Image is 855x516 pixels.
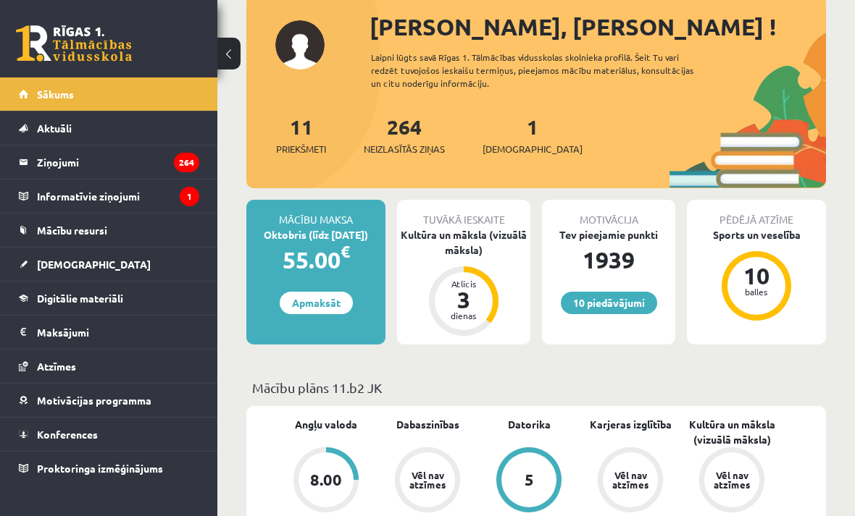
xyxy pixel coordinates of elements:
[276,142,326,156] span: Priekšmeti
[542,242,675,277] div: 1939
[19,213,199,247] a: Mācību resursi
[252,378,820,397] p: Mācību plāns 11.b2 JK
[525,472,534,488] div: 5
[542,227,675,242] div: Tev pieejamie punkti
[37,88,74,101] span: Sākums
[276,114,326,156] a: 11Priekšmeti
[310,472,342,488] div: 8.00
[246,200,385,227] div: Mācību maksa
[37,316,199,349] legend: Maksājumi
[19,418,199,451] a: Konferences
[37,258,151,271] span: [DEMOGRAPHIC_DATA]
[341,241,350,262] span: €
[735,287,778,296] div: balles
[371,51,719,90] div: Laipni lūgts savā Rīgas 1. Tālmācības vidusskolas skolnieka profilā. Šeit Tu vari redzēt tuvojošo...
[397,227,530,258] div: Kultūra un māksla (vizuālā māksla)
[37,122,72,135] span: Aktuāli
[37,360,76,373] span: Atzīmes
[364,142,445,156] span: Neizlasītās ziņas
[483,114,583,156] a: 1[DEMOGRAPHIC_DATA]
[364,114,445,156] a: 264Neizlasītās ziņas
[19,350,199,383] a: Atzīmes
[19,248,199,281] a: [DEMOGRAPHIC_DATA]
[735,264,778,287] div: 10
[712,470,752,489] div: Vēl nav atzīmes
[280,292,353,314] a: Apmaksāt
[37,179,199,213] legend: Informatīvie ziņojumi
[180,187,199,206] i: 1
[19,316,199,349] a: Maksājumi
[681,447,783,515] a: Vēl nav atzīmes
[561,292,657,314] a: 10 piedāvājumi
[19,145,199,179] a: Ziņojumi264
[542,200,675,227] div: Motivācija
[37,462,163,475] span: Proktoringa izmēģinājums
[246,242,385,277] div: 55.00
[19,384,199,417] a: Motivācijas programma
[442,311,485,320] div: dienas
[478,447,580,515] a: 5
[275,447,377,515] a: 8.00
[508,417,551,432] a: Datorika
[246,227,385,242] div: Oktobris (līdz [DATE])
[37,394,151,407] span: Motivācijas programma
[37,224,107,237] span: Mācību resursi
[396,417,459,432] a: Dabaszinības
[377,447,478,515] a: Vēl nav atzīmes
[397,227,530,338] a: Kultūra un māksla (vizuālā māksla) Atlicis 3 dienas
[407,470,448,489] div: Vēl nav atzīmes
[37,428,98,441] span: Konferences
[442,288,485,311] div: 3
[19,179,199,213] a: Informatīvie ziņojumi1
[442,279,485,288] div: Atlicis
[19,111,199,145] a: Aktuāli
[687,227,826,242] div: Sports un veselība
[174,153,199,172] i: 264
[19,282,199,315] a: Digitālie materiāli
[19,77,199,111] a: Sākums
[590,417,672,432] a: Karjeras izglītība
[687,200,826,227] div: Pēdējā atzīme
[483,142,583,156] span: [DEMOGRAPHIC_DATA]
[295,417,357,432] a: Angļu valoda
[370,9,826,44] div: [PERSON_NAME], [PERSON_NAME] !
[37,145,199,179] legend: Ziņojumi
[580,447,681,515] a: Vēl nav atzīmes
[16,25,132,62] a: Rīgas 1. Tālmācības vidusskola
[37,292,123,305] span: Digitālie materiāli
[610,470,651,489] div: Vēl nav atzīmes
[397,200,530,227] div: Tuvākā ieskaite
[681,417,783,447] a: Kultūra un māksla (vizuālā māksla)
[19,452,199,485] a: Proktoringa izmēģinājums
[687,227,826,323] a: Sports un veselība 10 balles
